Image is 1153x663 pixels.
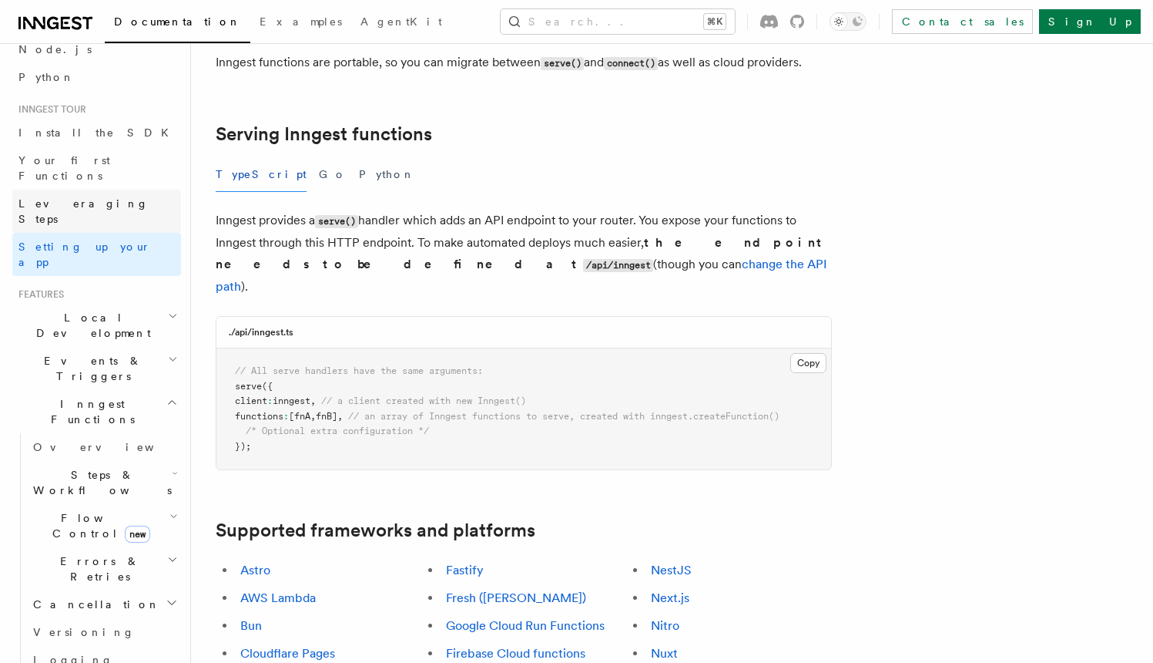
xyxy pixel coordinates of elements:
[316,411,337,422] span: fnB]
[651,563,692,577] a: NestJS
[704,14,726,29] kbd: ⌘K
[240,618,262,633] a: Bun
[359,157,415,192] button: Python
[541,57,584,70] code: serve()
[892,9,1033,34] a: Contact sales
[501,9,735,34] button: Search...⌘K
[229,326,293,338] h3: ./api/inngest.ts
[235,395,267,406] span: client
[446,618,605,633] a: Google Cloud Run Functions
[18,43,92,56] span: Node.js
[12,353,168,384] span: Events & Triggers
[18,154,110,182] span: Your first Functions
[310,395,316,406] span: ,
[315,215,358,228] code: serve()
[351,5,451,42] a: AgentKit
[27,433,181,461] a: Overview
[235,441,251,452] span: });
[790,353,826,373] button: Copy
[446,563,484,577] a: Fastify
[1039,9,1141,34] a: Sign Up
[319,157,347,192] button: Go
[12,35,181,63] a: Node.js
[273,395,310,406] span: inngest
[216,157,307,192] button: TypeScript
[216,52,832,74] p: Inngest functions are portable, so you can migrate between and as well as cloud providers.
[240,646,335,661] a: Cloudflare Pages
[33,441,192,453] span: Overview
[27,554,167,584] span: Errors & Retries
[12,347,181,390] button: Events & Triggers
[216,520,535,541] a: Supported frameworks and platforms
[12,103,86,116] span: Inngest tour
[27,504,181,547] button: Flow Controlnew
[348,411,779,422] span: // an array of Inngest functions to serve, created with inngest.createFunction()
[18,197,149,225] span: Leveraging Steps
[604,57,658,70] code: connect()
[12,119,181,146] a: Install the SDK
[12,304,181,347] button: Local Development
[446,591,586,605] a: Fresh ([PERSON_NAME])
[12,146,181,190] a: Your first Functions
[240,591,316,605] a: AWS Lambda
[33,626,135,638] span: Versioning
[651,591,689,605] a: Next.js
[27,547,181,591] button: Errors & Retries
[250,5,351,42] a: Examples
[310,411,316,422] span: ,
[337,411,343,422] span: ,
[235,411,283,422] span: functions
[321,395,526,406] span: // a client created with new Inngest()
[12,310,168,341] span: Local Development
[216,210,832,298] p: Inngest provides a handler which adds an API endpoint to your router. You expose your functions t...
[830,12,866,31] button: Toggle dark mode
[27,467,172,498] span: Steps & Workflows
[240,563,270,577] a: Astro
[12,396,166,427] span: Inngest Functions
[18,241,151,268] span: Setting up your app
[27,618,181,646] a: Versioning
[267,395,273,406] span: :
[583,259,653,272] code: /api/inngest
[289,411,310,422] span: [fnA
[18,126,178,139] span: Install the SDK
[18,71,75,83] span: Python
[12,288,64,301] span: Features
[12,233,181,276] a: Setting up your app
[27,591,181,618] button: Cancellation
[651,646,678,661] a: Nuxt
[12,390,181,433] button: Inngest Functions
[105,5,250,43] a: Documentation
[114,15,241,28] span: Documentation
[12,190,181,233] a: Leveraging Steps
[216,123,432,145] a: Serving Inngest functions
[246,426,429,436] span: /* Optional extra configuration */
[235,365,483,376] span: // All serve handlers have the same arguments:
[283,411,289,422] span: :
[27,597,160,612] span: Cancellation
[27,461,181,504] button: Steps & Workflows
[446,646,585,661] a: Firebase Cloud functions
[262,381,273,392] span: ({
[12,63,181,91] a: Python
[260,15,342,28] span: Examples
[360,15,442,28] span: AgentKit
[235,381,262,392] span: serve
[27,510,169,541] span: Flow Control
[651,618,679,633] a: Nitro
[125,526,150,543] span: new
